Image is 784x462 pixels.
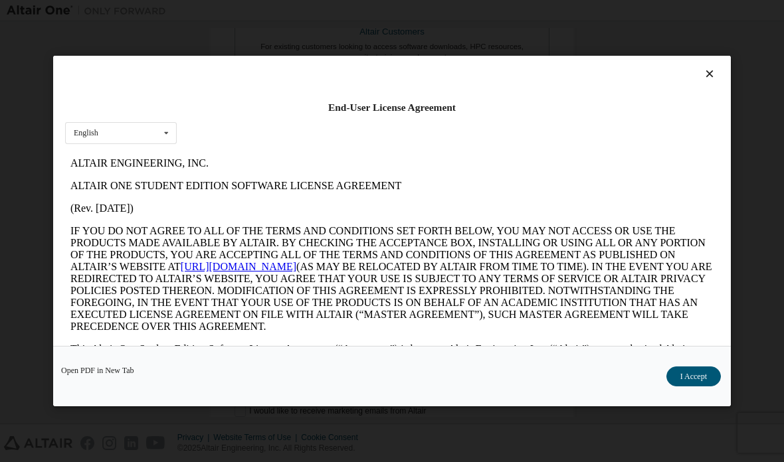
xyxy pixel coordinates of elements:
div: English [74,129,98,137]
p: ALTAIR ENGINEERING, INC. [5,5,648,17]
div: End-User License Agreement [65,101,719,114]
p: (Rev. [DATE]) [5,50,648,62]
button: I Accept [666,366,721,386]
p: This Altair One Student Edition Software License Agreement (“Agreement”) is between Altair Engine... [5,191,648,251]
a: [URL][DOMAIN_NAME] [116,109,231,120]
a: Open PDF in New Tab [61,366,134,374]
p: IF YOU DO NOT AGREE TO ALL OF THE TERMS AND CONDITIONS SET FORTH BELOW, YOU MAY NOT ACCESS OR USE... [5,73,648,181]
p: ALTAIR ONE STUDENT EDITION SOFTWARE LICENSE AGREEMENT [5,28,648,40]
